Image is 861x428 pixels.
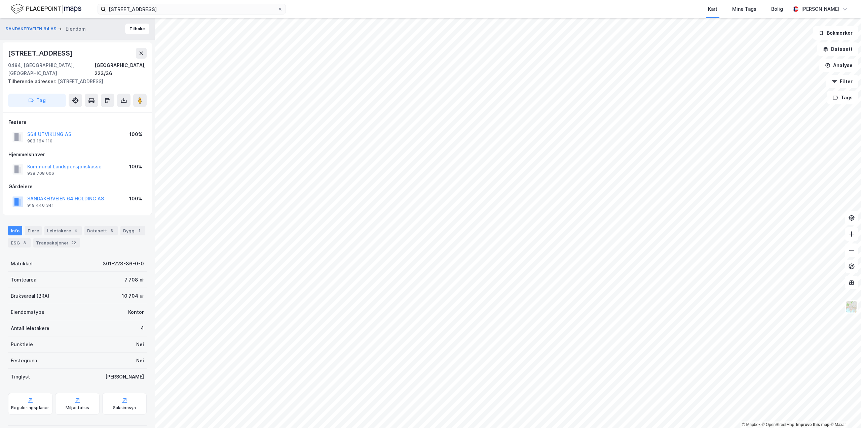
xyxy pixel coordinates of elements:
[8,118,146,126] div: Festere
[8,238,31,248] div: ESG
[113,405,136,410] div: Saksinnsyn
[11,292,49,300] div: Bruksareal (BRA)
[120,226,145,235] div: Bygg
[72,227,79,234] div: 4
[125,24,149,34] button: Tilbake
[817,42,858,56] button: Datasett
[27,203,54,208] div: 919 440 341
[129,195,142,203] div: 100%
[732,5,756,13] div: Mine Tags
[742,422,760,427] a: Mapbox
[11,324,49,332] div: Antall leietakere
[25,226,42,235] div: Eiere
[141,324,144,332] div: 4
[801,5,839,13] div: [PERSON_NAME]
[21,239,28,246] div: 3
[5,26,58,32] button: SANDAKERVEIEN 64 AS
[8,48,74,59] div: [STREET_ADDRESS]
[708,5,717,13] div: Kart
[33,238,80,248] div: Transaksjoner
[8,61,95,77] div: 0484, [GEOGRAPHIC_DATA], [GEOGRAPHIC_DATA]
[11,3,81,15] img: logo.f888ab2527a4732fd821a326f86c7f29.svg
[8,151,146,159] div: Hjemmelshaver
[762,422,794,427] a: OpenStreetMap
[136,227,143,234] div: 1
[11,340,33,349] div: Punktleie
[70,239,77,246] div: 22
[44,226,82,235] div: Leietakere
[66,405,89,410] div: Miljøstatus
[845,300,858,313] img: Z
[106,4,277,14] input: Søk på adresse, matrikkel, gårdeiere, leietakere eller personer
[8,77,141,86] div: [STREET_ADDRESS]
[11,405,49,410] div: Reguleringsplaner
[813,26,858,40] button: Bokmerker
[66,25,86,33] div: Eiendom
[136,340,144,349] div: Nei
[129,163,142,171] div: 100%
[103,260,144,268] div: 301-223-36-0-0
[771,5,783,13] div: Bolig
[11,357,37,365] div: Festegrunn
[819,59,858,72] button: Analyse
[128,308,144,316] div: Kontor
[8,78,58,84] span: Tilhørende adresser:
[27,138,52,144] div: 983 164 110
[122,292,144,300] div: 10 704 ㎡
[105,373,144,381] div: [PERSON_NAME]
[8,183,146,191] div: Gårdeiere
[827,91,858,104] button: Tags
[826,75,858,88] button: Filter
[11,308,44,316] div: Eiendomstype
[84,226,118,235] div: Datasett
[136,357,144,365] div: Nei
[129,130,142,138] div: 100%
[11,260,33,268] div: Matrikkel
[124,276,144,284] div: 7 708 ㎡
[11,373,30,381] div: Tinglyst
[8,226,22,235] div: Info
[108,227,115,234] div: 3
[827,396,861,428] iframe: Chat Widget
[796,422,829,427] a: Improve this map
[27,171,54,176] div: 938 708 606
[11,276,38,284] div: Tomteareal
[8,94,66,107] button: Tag
[95,61,147,77] div: [GEOGRAPHIC_DATA], 223/36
